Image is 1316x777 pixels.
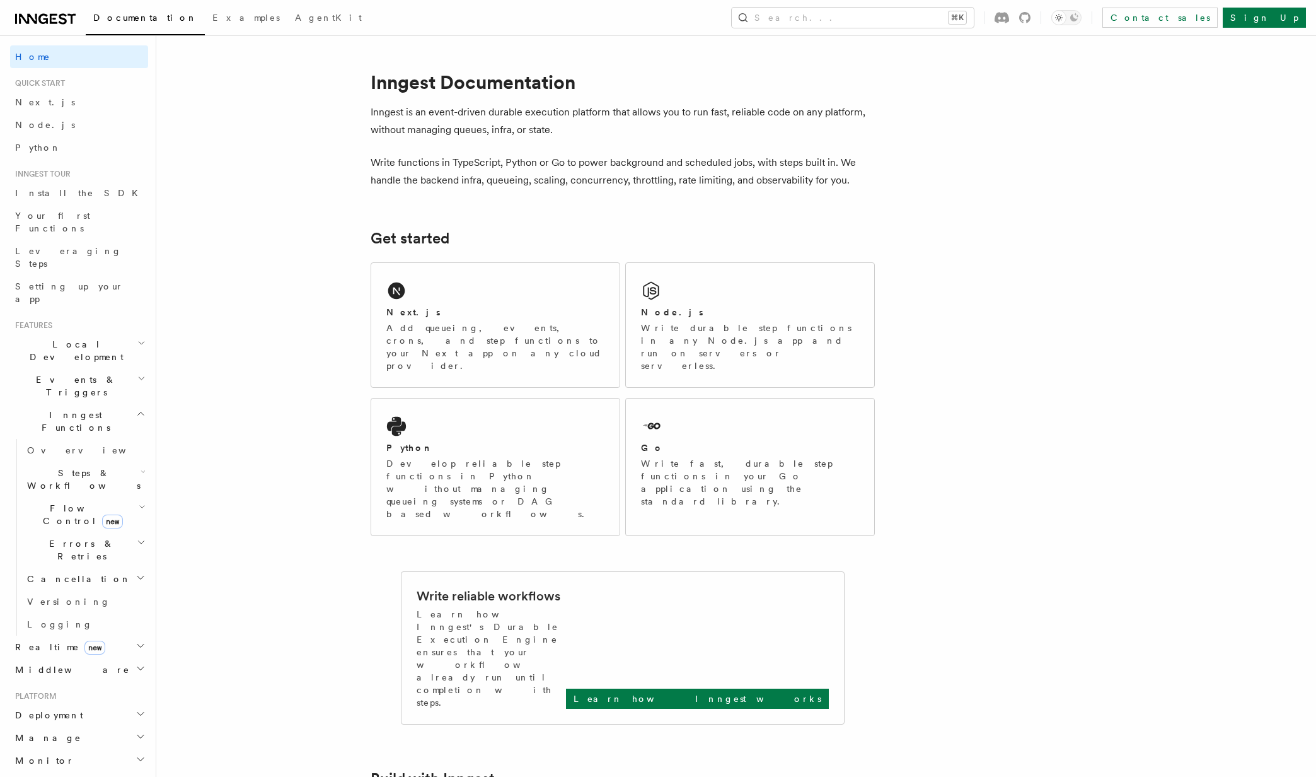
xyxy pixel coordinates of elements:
[22,467,141,492] span: Steps & Workflows
[10,663,130,676] span: Middleware
[641,322,859,372] p: Write durable step functions in any Node.js app and run on servers or serverless.
[10,709,83,722] span: Deployment
[10,333,148,368] button: Local Development
[566,689,829,709] a: Learn how Inngest works
[625,262,875,388] a: Node.jsWrite durable step functions in any Node.js app and run on servers or serverless.
[386,441,433,454] h2: Python
[22,497,148,532] button: Flow Controlnew
[1102,8,1218,28] a: Contact sales
[22,537,137,563] span: Errors & Retries
[287,4,369,34] a: AgentKit
[10,338,137,363] span: Local Development
[10,727,148,749] button: Manage
[295,13,362,23] span: AgentKit
[15,143,61,153] span: Python
[386,306,441,318] h2: Next.js
[10,658,148,681] button: Middleware
[27,445,157,455] span: Overview
[417,587,560,605] h2: Write reliable workflows
[625,398,875,536] a: GoWrite fast, durable step functions in your Go application using the standard library.
[10,91,148,114] a: Next.js
[10,409,136,434] span: Inngest Functions
[386,457,604,520] p: Develop reliable step functions in Python without managing queueing systems or DAG based workflows.
[15,120,75,130] span: Node.js
[10,240,148,275] a: Leveraging Steps
[10,691,57,701] span: Platform
[641,457,859,508] p: Write fast, durable step functions in your Go application using the standard library.
[10,182,148,204] a: Install the SDK
[212,13,280,23] span: Examples
[641,441,664,454] h2: Go
[22,462,148,497] button: Steps & Workflows
[86,4,205,35] a: Documentation
[15,246,122,269] span: Leveraging Steps
[15,281,124,304] span: Setting up your app
[10,373,137,399] span: Events & Triggers
[386,322,604,372] p: Add queueing, events, crons, and step functions to your Next app on any cloud provider.
[10,704,148,727] button: Deployment
[22,439,148,462] a: Overview
[10,45,148,68] a: Home
[10,368,148,404] button: Events & Triggers
[10,641,105,653] span: Realtime
[10,275,148,310] a: Setting up your app
[641,306,703,318] h2: Node.js
[27,597,110,607] span: Versioning
[10,732,81,744] span: Manage
[1051,10,1082,25] button: Toggle dark mode
[10,114,148,136] a: Node.js
[15,50,50,63] span: Home
[371,262,620,388] a: Next.jsAdd queueing, events, crons, and step functions to your Next app on any cloud provider.
[574,692,821,705] p: Learn how Inngest works
[27,619,93,629] span: Logging
[417,608,566,709] p: Learn how Inngest's Durable Execution Engine ensures that your workflow already run until complet...
[10,78,65,88] span: Quick start
[205,4,287,34] a: Examples
[22,568,148,590] button: Cancellation
[22,613,148,636] a: Logging
[15,97,75,107] span: Next.js
[371,230,449,247] a: Get started
[949,11,966,24] kbd: ⌘K
[371,398,620,536] a: PythonDevelop reliable step functions in Python without managing queueing systems or DAG based wo...
[10,404,148,439] button: Inngest Functions
[10,636,148,658] button: Realtimenew
[371,103,875,139] p: Inngest is an event-driven durable execution platform that allows you to run fast, reliable code ...
[22,532,148,568] button: Errors & Retries
[732,8,974,28] button: Search...⌘K
[10,136,148,159] a: Python
[15,188,146,198] span: Install the SDK
[10,749,148,772] button: Monitor
[22,590,148,613] a: Versioning
[10,754,74,767] span: Monitor
[371,71,875,93] h1: Inngest Documentation
[22,502,139,527] span: Flow Control
[102,515,123,529] span: new
[10,204,148,240] a: Your first Functions
[84,641,105,655] span: new
[10,169,71,179] span: Inngest tour
[15,211,90,233] span: Your first Functions
[1223,8,1306,28] a: Sign Up
[10,320,52,330] span: Features
[93,13,197,23] span: Documentation
[371,154,875,189] p: Write functions in TypeScript, Python or Go to power background and scheduled jobs, with steps bu...
[10,439,148,636] div: Inngest Functions
[22,573,131,585] span: Cancellation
